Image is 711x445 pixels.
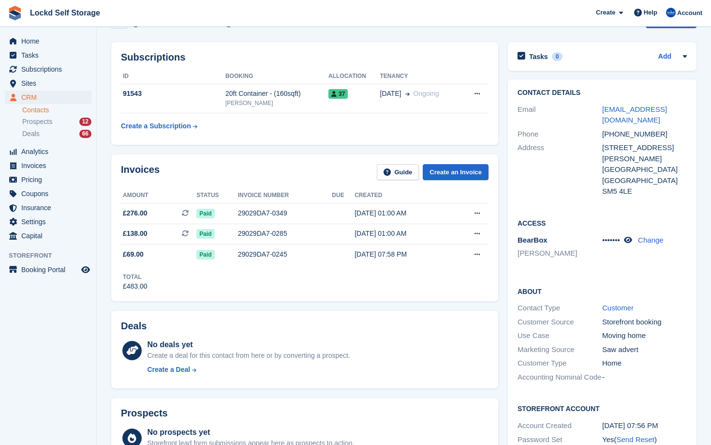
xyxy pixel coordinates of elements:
span: Storefront [9,251,96,261]
a: Add [658,51,671,62]
a: menu [5,145,91,158]
a: menu [5,201,91,215]
div: [STREET_ADDRESS][PERSON_NAME] [602,142,687,164]
span: Analytics [21,145,79,158]
span: Paid [196,250,214,260]
th: Created [355,188,451,203]
div: [DATE] 01:00 AM [355,229,451,239]
h2: Tasks [529,52,548,61]
div: Total [123,273,148,281]
span: Booking Portal [21,263,79,276]
a: Change [638,236,664,244]
span: ••••••• [602,236,620,244]
div: Email [518,104,602,126]
a: Customer [602,304,634,312]
div: Accounting Nominal Code [518,372,602,383]
a: Preview store [80,264,91,276]
a: [EMAIL_ADDRESS][DOMAIN_NAME] [602,105,667,124]
span: Deals [22,129,40,138]
h2: Contact Details [518,89,687,97]
div: [PHONE_NUMBER] [602,129,687,140]
a: Contacts [22,106,91,115]
span: Tasks [21,48,79,62]
th: Tenancy [380,69,461,84]
a: menu [5,187,91,200]
div: [DATE] 07:56 PM [602,420,687,431]
span: Invoices [21,159,79,172]
div: 91543 [121,89,225,99]
span: Home [21,34,79,48]
div: [GEOGRAPHIC_DATA] [602,164,687,175]
h2: About [518,286,687,296]
div: 12 [79,118,91,126]
div: 29029DA7-0349 [238,208,332,218]
img: Jonny Bleach [666,8,676,17]
div: Customer Type [518,358,602,369]
span: [DATE] [380,89,401,99]
h2: Access [518,218,687,228]
div: 20ft Container - (160sqft) [225,89,328,99]
div: Contact Type [518,303,602,314]
div: Phone [518,129,602,140]
div: Use Case [518,330,602,341]
div: Create a deal for this contact from here or by converting a prospect. [147,351,350,361]
div: 29029DA7-0245 [238,249,332,260]
div: Create a Subscription [121,121,191,131]
a: Create an Invoice [423,164,489,180]
div: No prospects yet [147,427,354,438]
span: Ongoing [414,90,439,97]
a: Deals 66 [22,129,91,139]
a: Send Reset [616,435,654,444]
th: Booking [225,69,328,84]
img: stora-icon-8386f47178a22dfd0bd8f6a31ec36ba5ce8667c1dd55bd0f319d3a0aa187defe.svg [8,6,22,20]
span: Help [644,8,657,17]
a: menu [5,159,91,172]
div: Moving home [602,330,687,341]
h2: Subscriptions [121,52,489,63]
h2: Storefront Account [518,403,687,413]
span: Capital [21,229,79,243]
div: [GEOGRAPHIC_DATA] [602,175,687,186]
th: Amount [121,188,196,203]
div: Home [602,358,687,369]
span: £276.00 [123,208,148,218]
div: SM5 4LE [602,186,687,197]
a: menu [5,62,91,76]
span: Paid [196,229,214,239]
h2: Invoices [121,164,160,180]
span: £138.00 [123,229,148,239]
a: menu [5,91,91,104]
a: Lockd Self Storage [26,5,104,21]
th: Due [332,188,355,203]
div: Marketing Source [518,344,602,355]
a: menu [5,215,91,229]
span: Sites [21,77,79,90]
a: Guide [377,164,419,180]
span: BearBox [518,236,548,244]
h2: Prospects [121,408,168,419]
div: [DATE] 07:58 PM [355,249,451,260]
span: CRM [21,91,79,104]
a: Create a Deal [147,365,350,375]
a: menu [5,173,91,186]
th: ID [121,69,225,84]
div: Storefront booking [602,317,687,328]
span: Subscriptions [21,62,79,76]
div: 0 [552,52,563,61]
a: Prospects 12 [22,117,91,127]
a: menu [5,229,91,243]
div: [PERSON_NAME] [225,99,328,107]
div: £483.00 [123,281,148,292]
div: Address [518,142,602,197]
a: Create a Subscription [121,117,197,135]
a: menu [5,48,91,62]
span: Account [677,8,702,18]
th: Status [196,188,237,203]
span: Create [596,8,615,17]
div: - [602,372,687,383]
span: 37 [328,89,348,99]
span: Coupons [21,187,79,200]
div: [DATE] 01:00 AM [355,208,451,218]
a: menu [5,263,91,276]
span: Pricing [21,173,79,186]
